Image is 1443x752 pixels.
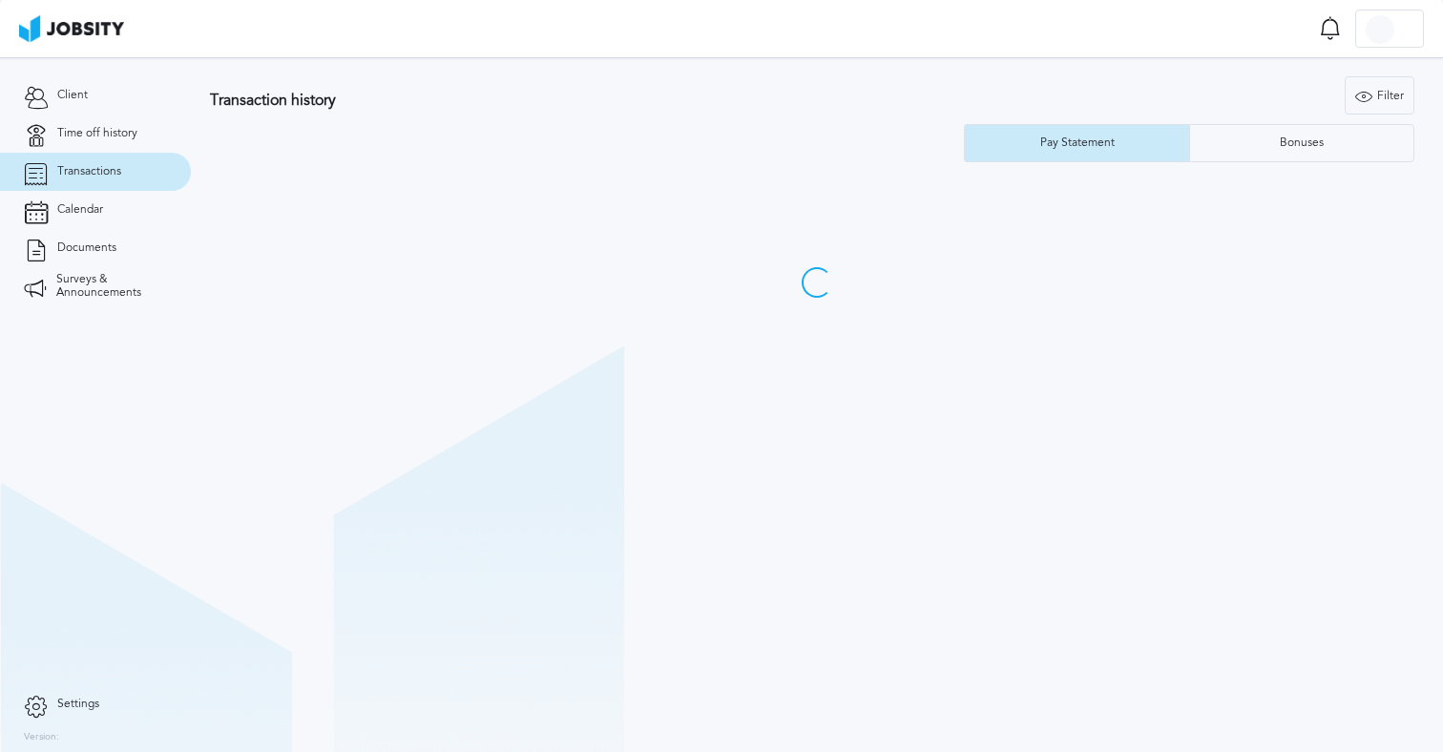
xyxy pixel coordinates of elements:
[57,241,116,255] span: Documents
[57,165,121,178] span: Transactions
[19,15,124,42] img: ab4bad089aa723f57921c736e9817d99.png
[964,124,1189,162] button: Pay Statement
[56,273,167,300] span: Surveys & Announcements
[24,732,59,743] label: Version:
[57,127,137,140] span: Time off history
[1345,76,1414,115] button: Filter
[57,89,88,102] span: Client
[1189,124,1414,162] button: Bonuses
[57,698,99,711] span: Settings
[57,203,103,217] span: Calendar
[1346,77,1413,115] div: Filter
[1031,136,1124,150] div: Pay Statement
[210,92,868,109] h3: Transaction history
[1270,136,1333,150] div: Bonuses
